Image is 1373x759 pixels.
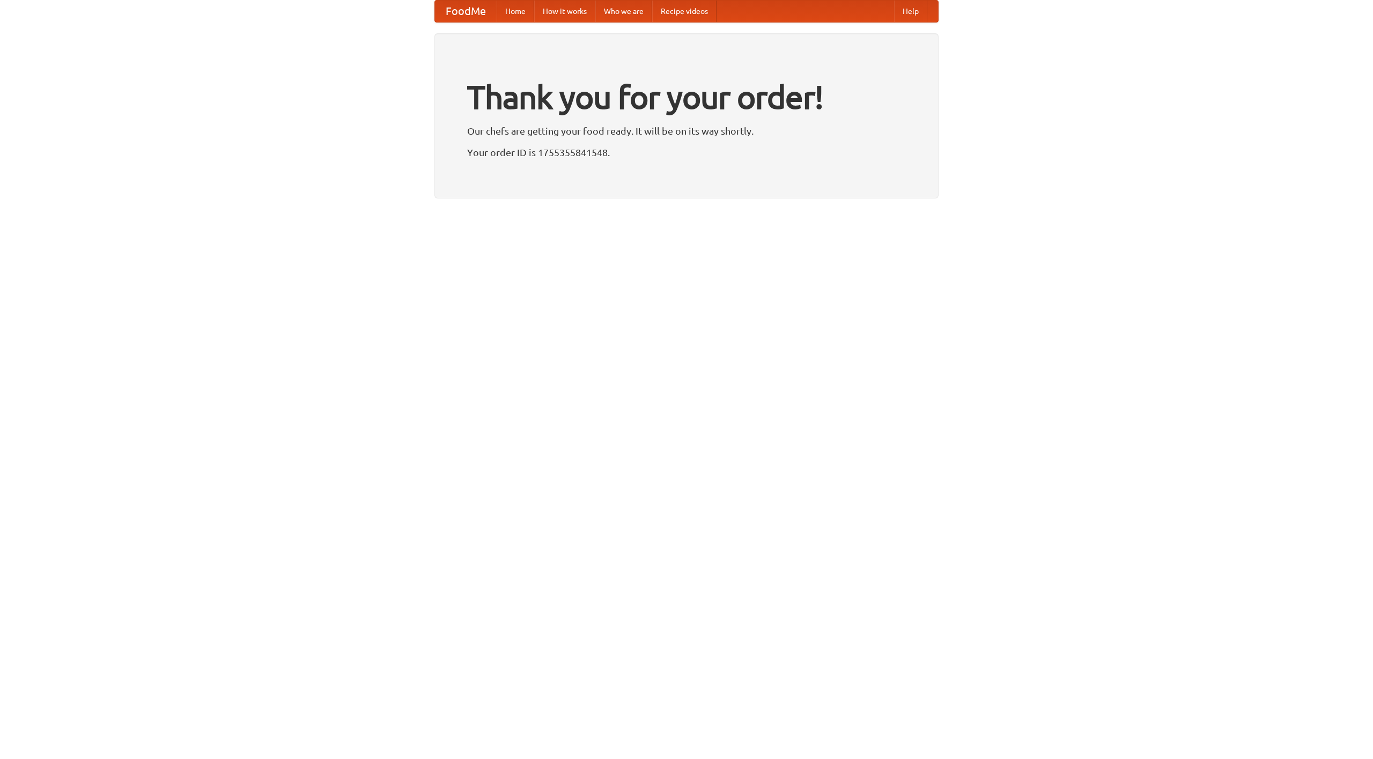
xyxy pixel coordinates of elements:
a: Recipe videos [652,1,717,22]
a: Who we are [595,1,652,22]
p: Our chefs are getting your food ready. It will be on its way shortly. [467,123,906,139]
a: Home [497,1,534,22]
h1: Thank you for your order! [467,71,906,123]
p: Your order ID is 1755355841548. [467,144,906,160]
a: How it works [534,1,595,22]
a: Help [894,1,927,22]
a: FoodMe [435,1,497,22]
